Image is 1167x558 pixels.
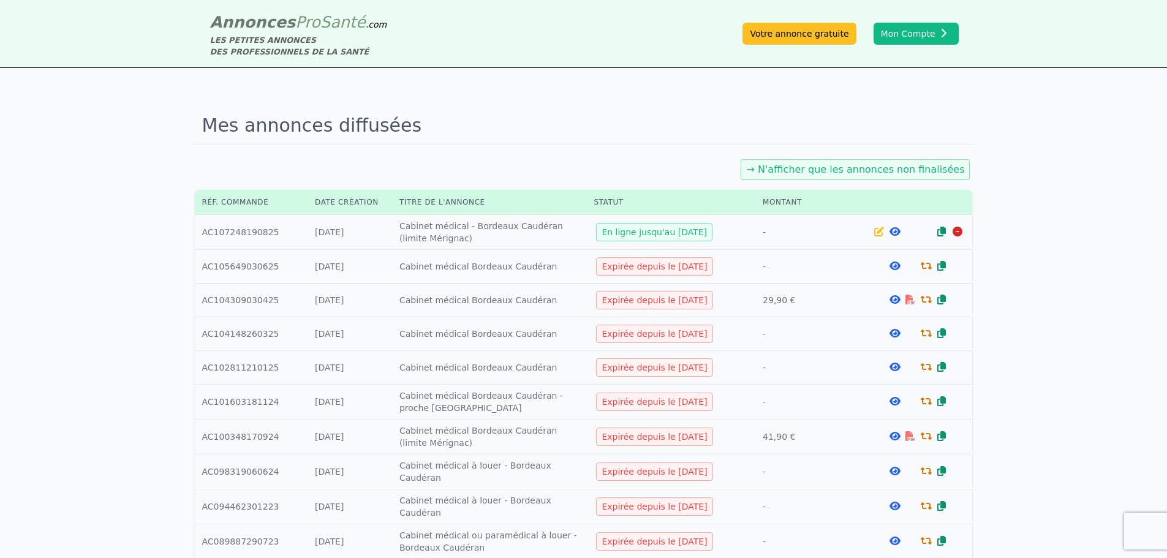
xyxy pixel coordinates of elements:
td: [DATE] [308,351,392,385]
i: Dupliquer l'annonce [937,396,946,406]
td: Cabinet médical Bordeaux Caudéran (limite Mérignac) [392,420,586,454]
td: Cabinet médical Bordeaux Caudéran [392,284,586,317]
td: [DATE] [308,454,392,489]
i: Dupliquer l'annonce [937,466,946,476]
i: Dupliquer l'annonce [937,431,946,441]
h1: Mes annonces diffusées [195,107,973,145]
td: [DATE] [308,250,392,284]
td: AC104148260325 [195,317,308,351]
i: Arrêter la diffusion de l'annonce [953,227,962,236]
i: Dupliquer l'annonce [937,536,946,546]
td: [DATE] [308,284,392,317]
i: Dupliquer l'annonce [937,227,946,236]
i: Dupliquer l'annonce [937,328,946,338]
th: Réf. commande [195,190,308,215]
a: → N'afficher que les annonces non finalisées [746,164,964,175]
i: Voir l'annonce [889,227,901,236]
i: Dupliquer l'annonce [937,261,946,271]
td: [DATE] [308,489,392,524]
div: Expirée depuis le [DATE] [596,462,712,481]
i: Renouveler la commande [921,536,932,546]
div: Expirée depuis le [DATE] [596,257,712,276]
td: AC100348170924 [195,420,308,454]
i: Renouveler la commande [921,328,932,338]
div: Expirée depuis le [DATE] [596,532,712,551]
i: Dupliquer l'annonce [937,295,946,304]
i: Renouveler la commande [921,431,932,441]
td: AC102811210125 [195,351,308,385]
button: Mon Compte [874,23,959,45]
span: Santé [320,13,366,31]
i: Renouveler la commande [921,261,932,271]
td: - [755,489,864,524]
td: Cabinet médical Bordeaux Caudéran [392,250,586,284]
td: [DATE] [308,215,392,250]
td: AC101603181124 [195,385,308,420]
td: Cabinet médical Bordeaux Caudéran [392,317,586,351]
td: Cabinet médical - Bordeaux Caudéran (limite Mérignac) [392,215,586,250]
i: Voir l'annonce [889,261,901,271]
th: Montant [755,190,864,215]
td: AC094462301223 [195,489,308,524]
td: Cabinet médical Bordeaux Caudéran [392,351,586,385]
td: [DATE] [308,420,392,454]
td: AC098319060624 [195,454,308,489]
td: [DATE] [308,385,392,420]
i: Dupliquer l'annonce [937,362,946,372]
i: Voir l'annonce [889,501,901,511]
span: Pro [295,13,320,31]
div: Expirée depuis le [DATE] [596,358,712,377]
td: - [755,215,864,250]
i: Renouveler la commande [921,501,932,511]
i: Voir l'annonce [889,466,901,476]
td: Cabinet médical Bordeaux Caudéran - proche [GEOGRAPHIC_DATA] [392,385,586,420]
td: [DATE] [308,317,392,351]
td: - [755,250,864,284]
div: Expirée depuis le [DATE] [596,497,712,516]
span: .com [366,20,387,29]
a: Votre annonce gratuite [742,23,856,45]
i: Renouveler la commande [921,295,932,304]
td: Cabinet médical à louer - Bordeaux Caudéran [392,454,586,489]
td: 29,90 € [755,284,864,317]
th: Titre de l'annonce [392,190,586,215]
td: Cabinet médical à louer - Bordeaux Caudéran [392,489,586,524]
th: Date création [308,190,392,215]
td: - [755,351,864,385]
i: Voir l'annonce [889,295,901,304]
i: Renouveler la commande [921,396,932,406]
div: Expirée depuis le [DATE] [596,325,712,343]
i: Télécharger la facture [905,295,915,304]
i: Voir l'annonce [889,431,901,441]
td: AC105649030625 [195,250,308,284]
a: AnnoncesProSanté.com [210,13,387,31]
div: Expirée depuis le [DATE] [596,428,712,446]
i: Télécharger la facture [905,431,915,441]
th: Statut [586,190,755,215]
i: Voir l'annonce [889,328,901,338]
td: AC107248190825 [195,215,308,250]
i: Renouveler la commande [921,466,932,476]
i: Renouveler la commande [921,362,932,372]
div: Expirée depuis le [DATE] [596,291,712,309]
i: Voir l'annonce [889,396,901,406]
td: 41,90 € [755,420,864,454]
td: - [755,385,864,420]
span: Annonces [210,13,296,31]
i: Dupliquer l'annonce [937,501,946,511]
div: En ligne jusqu'au [DATE] [596,223,712,241]
i: Voir l'annonce [889,536,901,546]
td: - [755,317,864,351]
i: Editer l'annonce [874,227,884,236]
div: Expirée depuis le [DATE] [596,393,712,411]
td: - [755,454,864,489]
div: LES PETITES ANNONCES DES PROFESSIONNELS DE LA SANTÉ [210,34,387,58]
td: AC104309030425 [195,284,308,317]
i: Voir l'annonce [889,362,901,372]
